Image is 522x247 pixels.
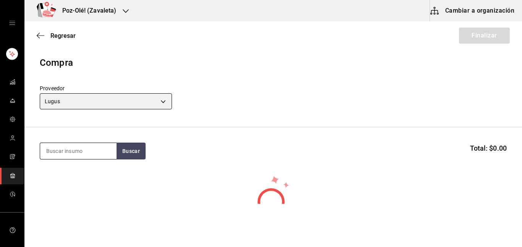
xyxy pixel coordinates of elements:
label: Proveedor [40,86,172,91]
h3: Poz-Olé! (Zavaleta) [56,6,117,15]
button: Regresar [37,32,76,39]
span: Total: $0.00 [470,143,507,153]
input: Buscar insumo [40,143,117,159]
div: Lugus [40,93,172,109]
span: Regresar [50,32,76,39]
button: Buscar [117,143,146,159]
button: open drawer [9,20,15,26]
div: Compra [40,56,507,70]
